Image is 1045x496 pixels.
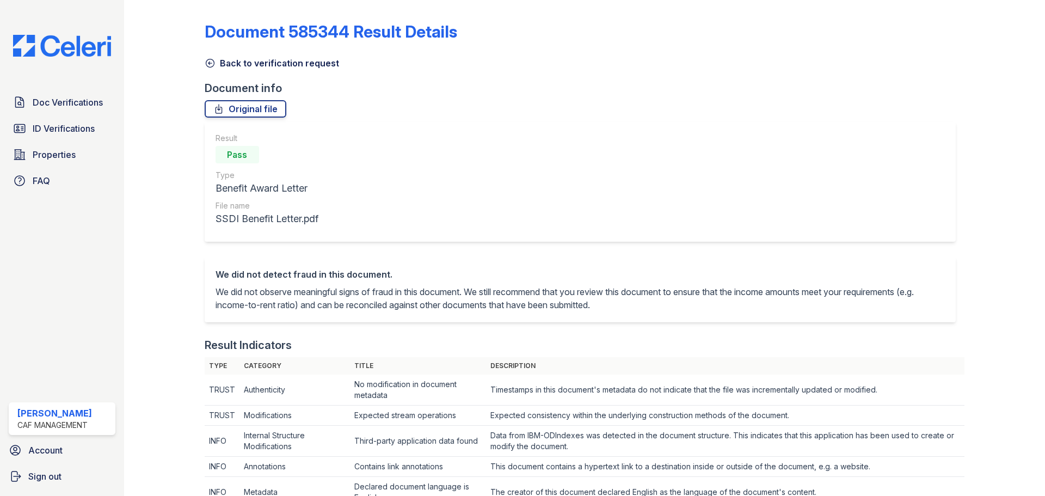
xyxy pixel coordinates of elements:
th: Description [486,357,964,375]
img: CE_Logo_Blue-a8612792a0a2168367f1c8372b55b34899dd931a85d93a1a3d3e32e68fde9ad4.png [4,35,120,57]
div: Result [216,133,318,144]
td: Modifications [239,406,350,426]
a: Account [4,439,120,461]
a: ID Verifications [9,118,115,139]
td: Contains link annotations [350,457,486,477]
div: File name [216,200,318,211]
a: FAQ [9,170,115,192]
div: SSDI Benefit Letter.pdf [216,211,318,226]
td: Third-party application data found [350,426,486,457]
div: [PERSON_NAME] [17,407,92,420]
span: Doc Verifications [33,96,103,109]
td: Authenticity [239,375,350,406]
a: Back to verification request [205,57,339,70]
a: Original file [205,100,286,118]
td: Annotations [239,457,350,477]
span: ID Verifications [33,122,95,135]
td: Timestamps in this document's metadata do not indicate that the file was incrementally updated or... [486,375,964,406]
a: Document 585344 Result Details [205,22,457,41]
td: This document contains a hypertext link to a destination inside or outside of the document, e.g. ... [486,457,964,477]
td: No modification in document metadata [350,375,486,406]
div: We did not detect fraud in this document. [216,268,945,281]
div: CAF Management [17,420,92,431]
td: INFO [205,426,239,457]
a: Properties [9,144,115,166]
th: Title [350,357,486,375]
span: Account [28,444,63,457]
div: Result Indicators [205,338,292,353]
div: Type [216,170,318,181]
td: TRUST [205,406,239,426]
td: TRUST [205,375,239,406]
td: Expected stream operations [350,406,486,426]
span: Properties [33,148,76,161]
td: Expected consistency within the underlying construction methods of the document. [486,406,964,426]
a: Sign out [4,466,120,487]
td: INFO [205,457,239,477]
p: We did not observe meaningful signs of fraud in this document. We still recommend that you review... [216,285,945,311]
span: Sign out [28,470,62,483]
div: Document info [205,81,964,96]
th: Category [239,357,350,375]
th: Type [205,357,239,375]
span: FAQ [33,174,50,187]
a: Doc Verifications [9,91,115,113]
div: Benefit Award Letter [216,181,318,196]
td: Data from IBM-ODIndexes was detected in the document structure. This indicates that this applicat... [486,426,964,457]
div: Pass [216,146,259,163]
td: Internal Structure Modifications [239,426,350,457]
